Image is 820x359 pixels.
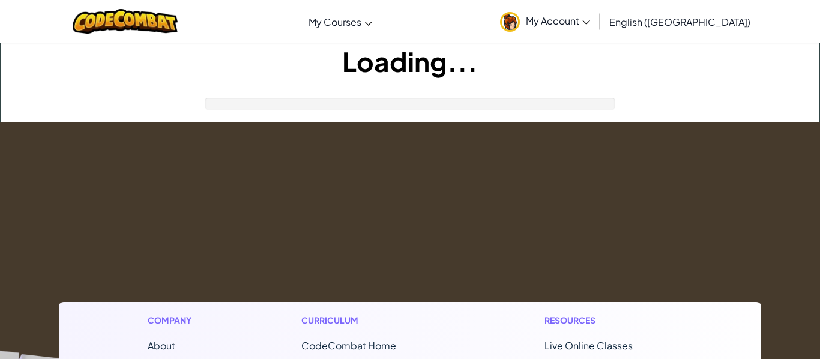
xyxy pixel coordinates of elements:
h1: Company [148,314,203,327]
h1: Resources [544,314,672,327]
a: Live Online Classes [544,339,633,352]
span: CodeCombat Home [301,339,396,352]
h1: Curriculum [301,314,447,327]
a: About [148,339,175,352]
h1: Loading... [1,43,819,80]
img: CodeCombat logo [73,9,178,34]
span: My Courses [309,16,361,28]
a: My Account [494,2,596,40]
span: My Account [526,14,590,27]
img: avatar [500,12,520,32]
a: My Courses [303,5,378,38]
span: English ([GEOGRAPHIC_DATA]) [609,16,750,28]
a: English ([GEOGRAPHIC_DATA]) [603,5,756,38]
